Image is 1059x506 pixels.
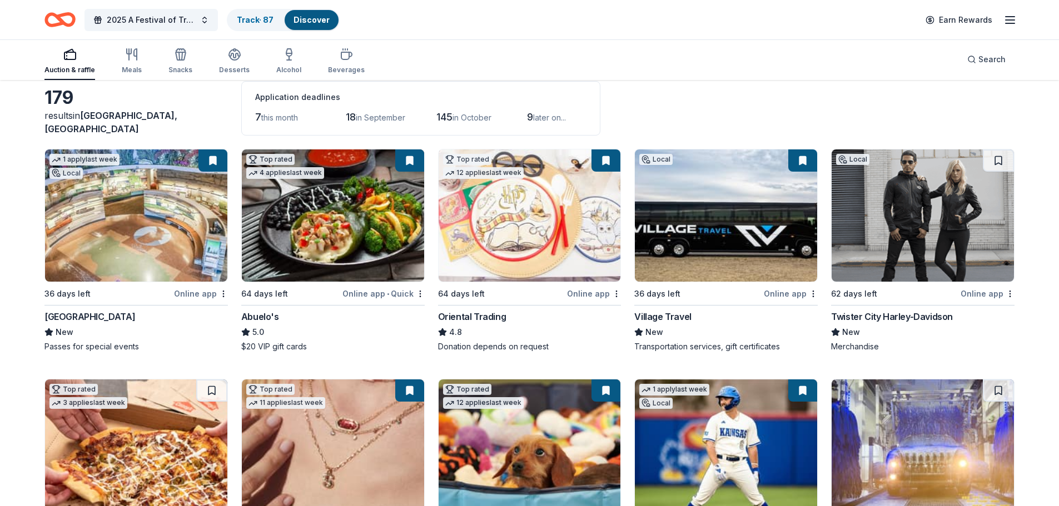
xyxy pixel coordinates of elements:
a: Track· 87 [237,15,274,24]
div: Twister City Harley-Davidson [831,310,953,323]
div: 4 applies last week [246,167,324,179]
div: Meals [122,66,142,74]
img: Image for Village Travel [635,149,817,282]
button: Snacks [168,43,192,80]
span: this month [261,113,298,122]
span: New [842,325,860,339]
span: 18 [346,111,356,123]
div: 3 applies last week [49,397,127,409]
div: Oriental Trading [438,310,506,323]
span: [GEOGRAPHIC_DATA], [GEOGRAPHIC_DATA] [44,110,177,134]
a: Earn Rewards [919,10,999,30]
div: Snacks [168,66,192,74]
div: 179 [44,87,228,109]
div: $20 VIP gift cards [241,341,425,352]
img: Image for Flint Hills Discovery Center [45,149,227,282]
div: Passes for special events [44,341,228,352]
div: Local [49,168,83,179]
div: 11 applies last week [246,397,325,409]
div: Local [639,398,673,409]
div: Local [836,154,869,165]
button: 2025 A Festival of Trees Event [84,9,218,31]
div: Local [639,154,673,165]
button: Meals [122,43,142,80]
span: 9 [527,111,533,123]
div: Abuelo's [241,310,279,323]
div: Top rated [443,154,491,165]
div: [GEOGRAPHIC_DATA] [44,310,135,323]
div: Top rated [246,384,295,395]
div: 36 days left [634,287,680,300]
a: Image for Twister City Harley-DavidsonLocal62 days leftOnline appTwister City Harley-DavidsonNewM... [831,149,1015,352]
span: • [387,289,389,298]
img: Image for Twister City Harley-Davidson [832,149,1014,282]
span: 5.0 [252,325,264,339]
div: Top rated [443,384,491,395]
div: Village Travel [634,310,691,323]
a: Image for Abuelo's Top rated4 applieslast week64 days leftOnline app•QuickAbuelo's5.0$20 VIP gift... [241,149,425,352]
div: Desserts [219,66,250,74]
span: later on... [533,113,566,122]
div: Transportation services, gift certificates [634,341,818,352]
div: Alcohol [276,66,301,74]
span: 7 [255,111,261,123]
a: Discover [294,15,330,24]
div: Beverages [328,66,365,74]
span: 4.8 [449,325,462,339]
div: 64 days left [241,287,288,300]
div: 1 apply last week [49,154,120,166]
div: 12 applies last week [443,397,524,409]
span: in October [453,113,491,122]
button: Alcohol [276,43,301,80]
div: Online app Quick [342,287,425,300]
span: New [56,325,73,339]
div: 64 days left [438,287,485,300]
span: in September [356,113,405,122]
a: Image for Oriental TradingTop rated12 applieslast week64 days leftOnline appOriental Trading4.8Do... [438,149,622,352]
a: Image for Village TravelLocal36 days leftOnline appVillage TravelNewTransportation services, gift... [634,149,818,352]
a: Home [44,7,76,33]
a: Image for Flint Hills Discovery Center1 applylast weekLocal36 days leftOnline app[GEOGRAPHIC_DATA... [44,149,228,352]
img: Image for Abuelo's [242,149,424,282]
div: Auction & raffle [44,66,95,74]
div: Online app [764,287,818,300]
div: results [44,109,228,136]
div: 12 applies last week [443,167,524,179]
div: 62 days left [831,287,877,300]
button: Search [958,48,1015,71]
div: 1 apply last week [639,384,709,395]
div: 36 days left [44,287,91,300]
span: 145 [436,111,453,123]
div: Donation depends on request [438,341,622,352]
span: Search [978,53,1006,66]
div: Merchandise [831,341,1015,352]
div: Application deadlines [255,91,586,104]
button: Beverages [328,43,365,80]
div: Online app [567,287,621,300]
span: New [645,325,663,339]
span: 2025 A Festival of Trees Event [107,13,196,27]
img: Image for Oriental Trading [439,149,621,282]
button: Track· 87Discover [227,9,340,31]
div: Online app [961,287,1015,300]
span: in [44,110,177,134]
button: Desserts [219,43,250,80]
div: Online app [174,287,228,300]
div: Top rated [49,384,98,395]
div: Top rated [246,154,295,165]
button: Auction & raffle [44,43,95,80]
